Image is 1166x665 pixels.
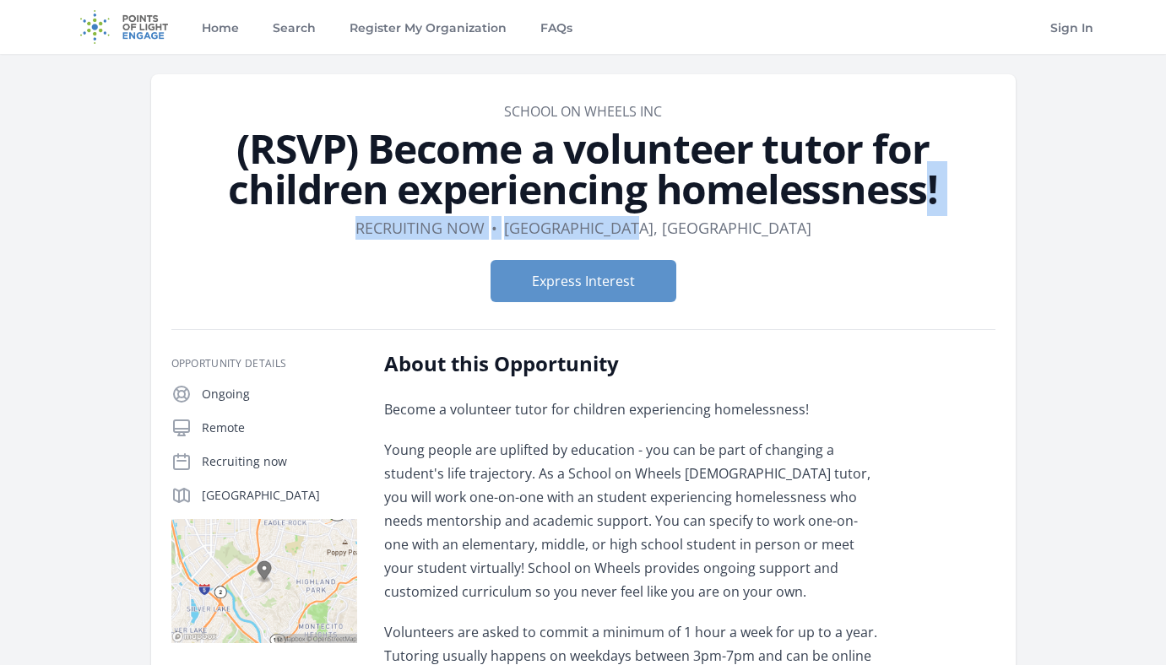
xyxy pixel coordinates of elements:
[171,128,995,209] h1: (RSVP) Become a volunteer tutor for children experiencing homelessness!
[202,453,357,470] p: Recruiting now
[202,386,357,403] p: Ongoing
[384,350,878,377] h2: About this Opportunity
[504,216,811,240] dd: [GEOGRAPHIC_DATA], [GEOGRAPHIC_DATA]
[171,519,357,643] img: Map
[384,397,878,421] p: Become a volunteer tutor for children experiencing homelessness!
[384,438,878,603] p: Young people are uplifted by education - you can be part of changing a student's life trajectory....
[504,102,662,121] a: School On Wheels Inc
[491,260,676,302] button: Express Interest
[202,419,357,436] p: Remote
[491,216,497,240] div: •
[355,216,485,240] dd: Recruiting now
[202,487,357,504] p: [GEOGRAPHIC_DATA]
[171,357,357,370] h3: Opportunity Details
